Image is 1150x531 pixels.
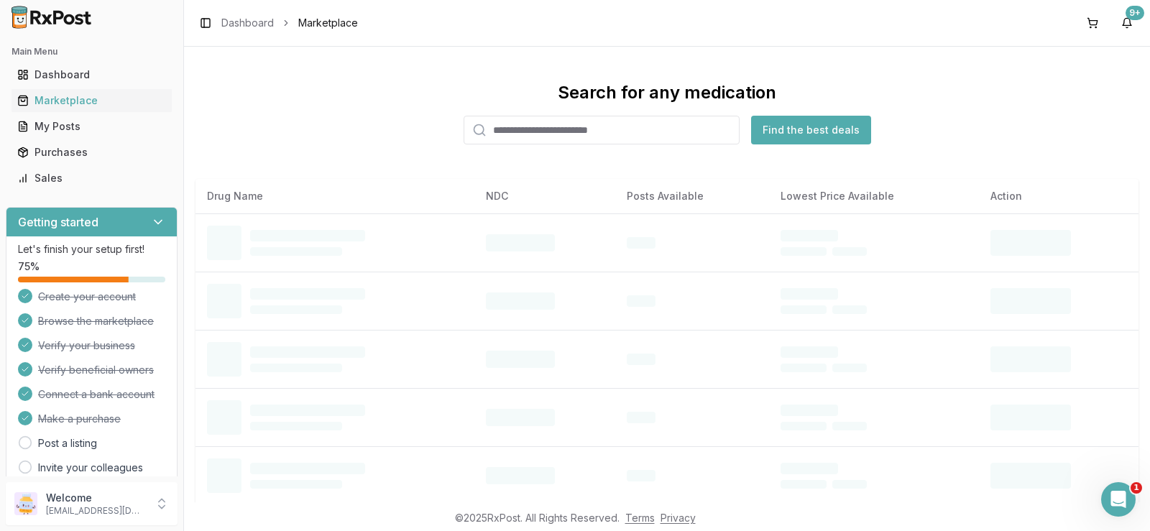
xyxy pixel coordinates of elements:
span: 75 % [18,259,40,274]
div: Marketplace [17,93,166,108]
th: NDC [474,179,616,213]
span: Create your account [38,290,136,304]
p: Welcome [46,491,146,505]
a: Purchases [11,139,172,165]
div: My Posts [17,119,166,134]
span: Marketplace [298,16,358,30]
iframe: Intercom live chat [1101,482,1136,517]
th: Drug Name [195,179,474,213]
a: Sales [11,165,172,191]
button: Find the best deals [751,116,871,144]
a: Marketplace [11,88,172,114]
div: Dashboard [17,68,166,82]
a: Dashboard [221,16,274,30]
th: Action [979,179,1138,213]
button: Dashboard [6,63,178,86]
span: Browse the marketplace [38,314,154,328]
button: Sales [6,167,178,190]
p: Let's finish your setup first! [18,242,165,257]
a: Dashboard [11,62,172,88]
a: Privacy [661,512,696,524]
button: My Posts [6,115,178,138]
p: [EMAIL_ADDRESS][DOMAIN_NAME] [46,505,146,517]
span: Verify beneficial owners [38,363,154,377]
nav: breadcrumb [221,16,358,30]
div: Sales [17,171,166,185]
div: Purchases [17,145,166,160]
span: 1 [1131,482,1142,494]
h2: Main Menu [11,46,172,57]
button: 9+ [1115,11,1138,34]
span: Make a purchase [38,412,121,426]
h3: Getting started [18,213,98,231]
button: Purchases [6,141,178,164]
th: Lowest Price Available [769,179,979,213]
span: Verify your business [38,338,135,353]
a: Invite your colleagues [38,461,143,475]
button: Marketplace [6,89,178,112]
img: User avatar [14,492,37,515]
a: Post a listing [38,436,97,451]
span: Connect a bank account [38,387,155,402]
a: Terms [625,512,655,524]
div: 9+ [1126,6,1144,20]
div: Search for any medication [558,81,776,104]
a: My Posts [11,114,172,139]
th: Posts Available [615,179,769,213]
img: RxPost Logo [6,6,98,29]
